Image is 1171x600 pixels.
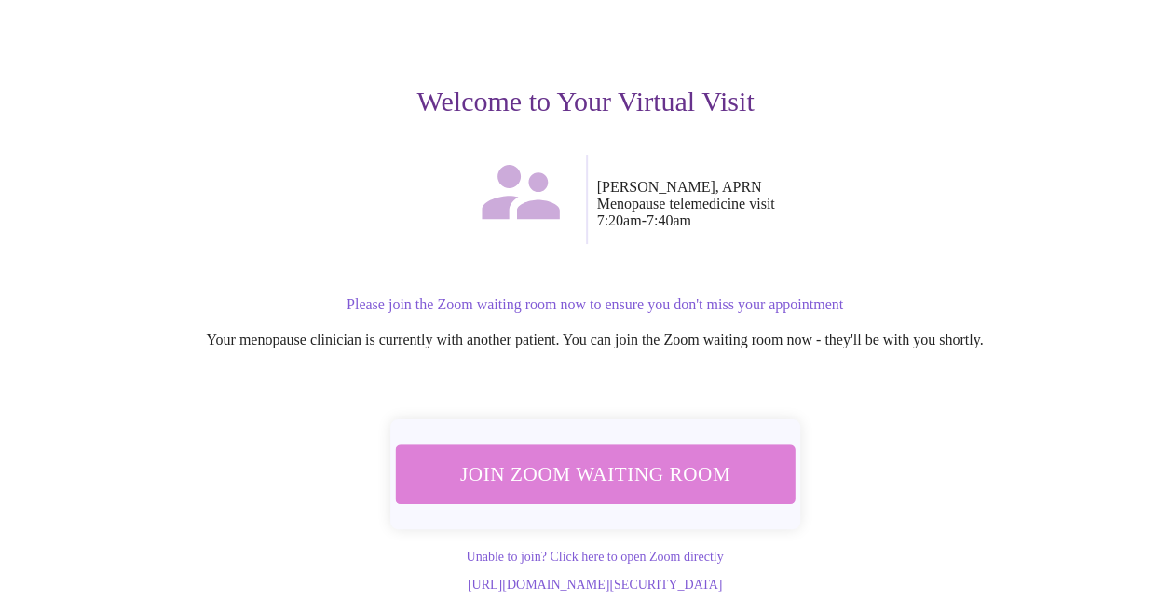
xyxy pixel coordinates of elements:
p: Please join the Zoom waiting room now to ensure you don't miss your appointment [48,296,1141,313]
button: Join Zoom Waiting Room [395,444,795,503]
span: Join Zoom Waiting Room [419,457,769,491]
a: Unable to join? Click here to open Zoom directly [466,550,723,564]
h3: Welcome to Your Virtual Visit [30,86,1141,117]
a: [URL][DOMAIN_NAME][SECURITY_DATA] [468,578,722,592]
p: Your menopause clinician is currently with another patient. You can join the Zoom waiting room no... [48,332,1141,348]
p: [PERSON_NAME], APRN Menopause telemedicine visit 7:20am - 7:40am [597,179,1142,229]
